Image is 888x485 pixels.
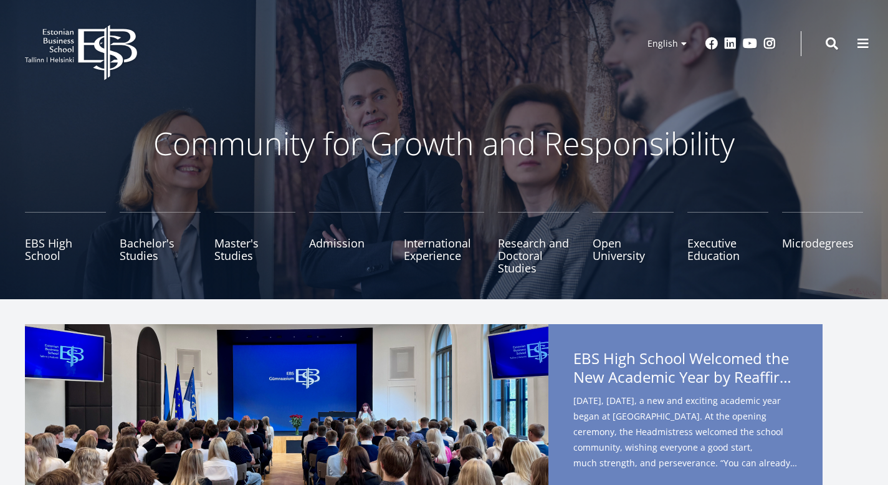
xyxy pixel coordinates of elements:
[573,349,798,390] span: EBS High School Welcomed the
[687,212,768,274] a: Executive Education
[114,125,775,162] p: Community for Growth and Responsibility
[782,212,863,274] a: Microdegrees
[593,212,674,274] a: Open University
[763,37,776,50] a: Instagram
[573,368,798,387] span: New Academic Year by Reaffirming Its Core Values
[404,212,485,274] a: International Experience
[309,212,390,274] a: Admission
[25,212,106,274] a: EBS High School
[705,37,718,50] a: Facebook
[724,37,737,50] a: Linkedin
[573,393,798,475] span: [DATE], [DATE], a new and exciting academic year began at [GEOGRAPHIC_DATA]. At the opening cerem...
[120,212,201,274] a: Bachelor's Studies
[573,455,798,471] span: much strength, and perseverance. “You can already feel the autumn in the air – and in a way it’s ...
[214,212,295,274] a: Master's Studies
[498,212,579,274] a: Research and Doctoral Studies
[743,37,757,50] a: Youtube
